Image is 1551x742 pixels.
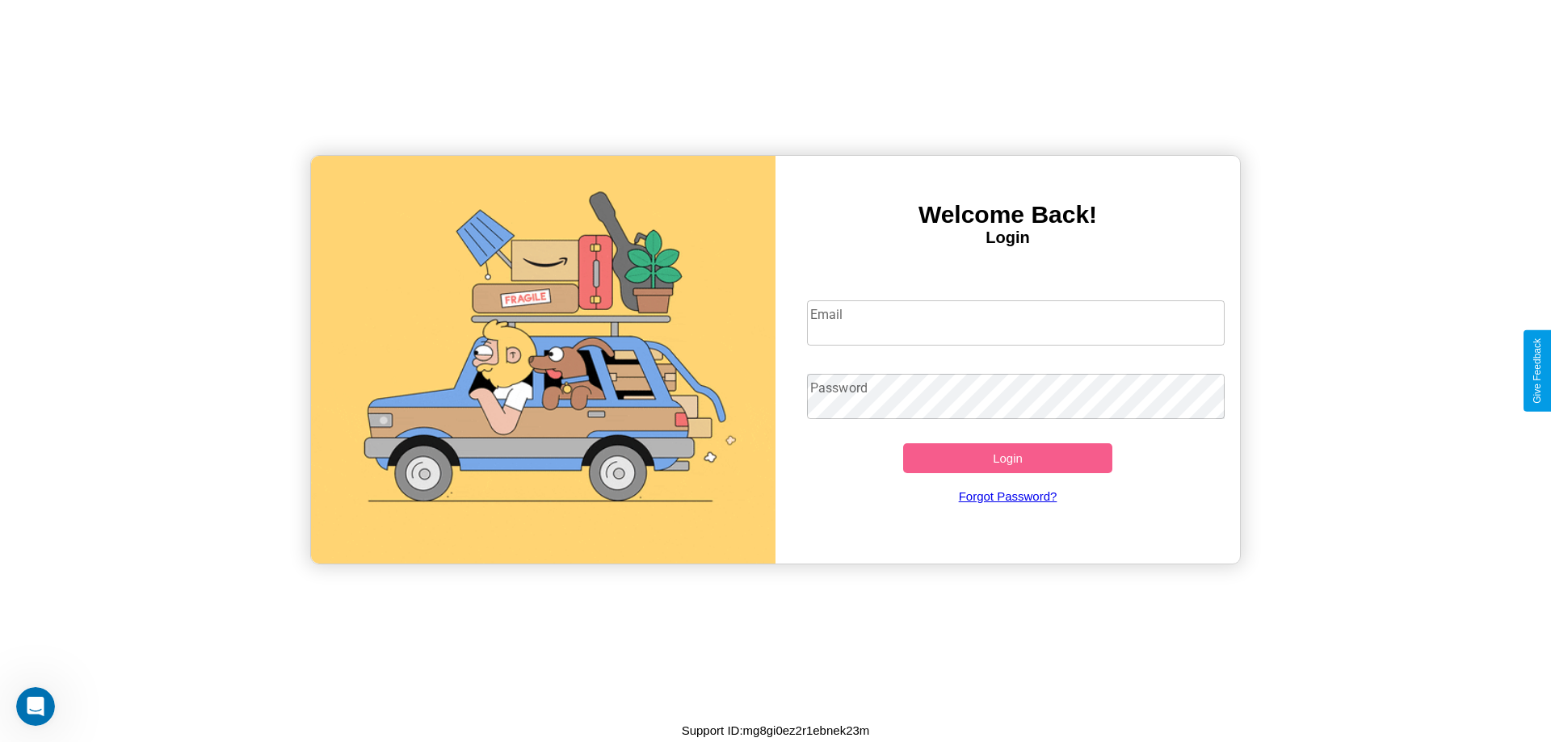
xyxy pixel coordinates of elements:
img: gif [311,156,775,564]
a: Forgot Password? [799,473,1217,519]
div: Give Feedback [1532,338,1543,404]
h4: Login [775,228,1240,247]
button: Login [903,443,1112,473]
h3: Welcome Back! [775,201,1240,228]
iframe: Intercom live chat [16,687,55,726]
p: Support ID: mg8gi0ez2r1ebnek23m [682,719,870,741]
